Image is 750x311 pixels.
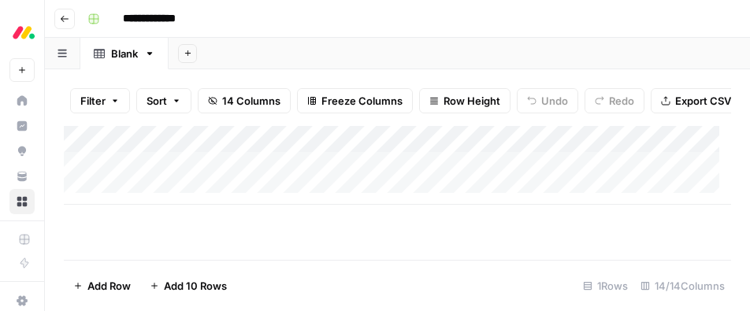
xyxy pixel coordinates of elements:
[9,88,35,113] a: Home
[297,88,413,113] button: Freeze Columns
[517,88,578,113] button: Undo
[675,93,731,109] span: Export CSV
[111,46,138,61] div: Blank
[140,273,236,298] button: Add 10 Rows
[87,278,131,294] span: Add Row
[444,93,500,109] span: Row Height
[541,93,568,109] span: Undo
[9,164,35,189] a: Your Data
[9,139,35,164] a: Opportunities
[70,88,130,113] button: Filter
[634,273,731,298] div: 14/14 Columns
[9,113,35,139] a: Insights
[64,273,140,298] button: Add Row
[9,18,38,46] img: Monday.com Logo
[651,88,741,113] button: Export CSV
[609,93,634,109] span: Redo
[9,13,35,52] button: Workspace: Monday.com
[419,88,511,113] button: Row Height
[164,278,227,294] span: Add 10 Rows
[321,93,403,109] span: Freeze Columns
[136,88,191,113] button: Sort
[198,88,291,113] button: 14 Columns
[577,273,634,298] div: 1 Rows
[222,93,280,109] span: 14 Columns
[585,88,644,113] button: Redo
[147,93,167,109] span: Sort
[9,189,35,214] a: Browse
[80,38,169,69] a: Blank
[80,93,106,109] span: Filter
